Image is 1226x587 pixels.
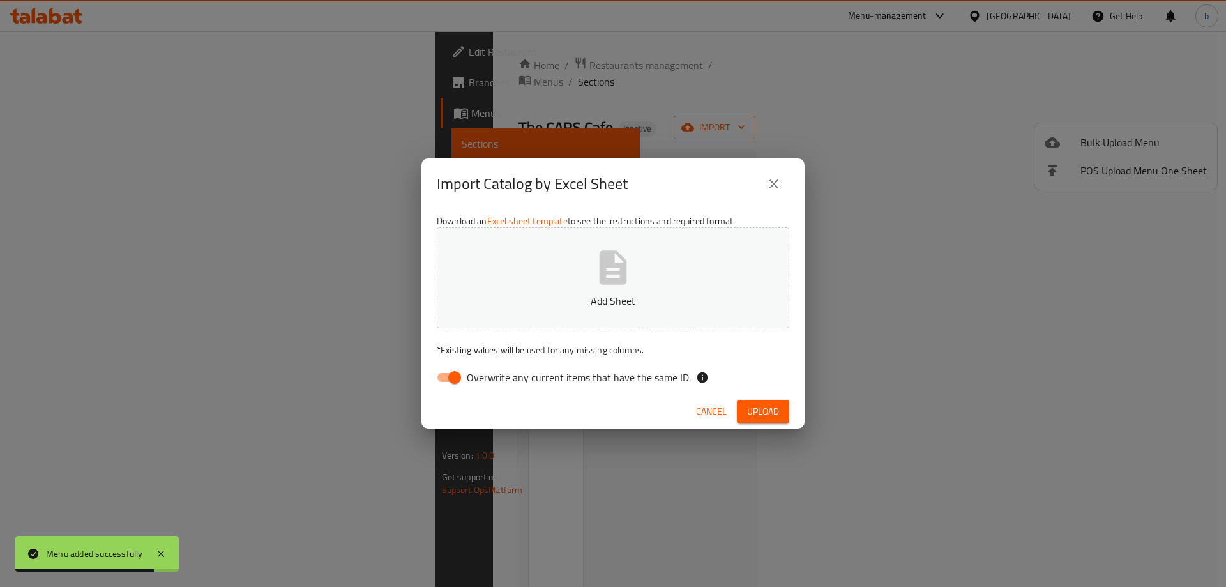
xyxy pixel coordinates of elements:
[759,169,789,199] button: close
[737,400,789,423] button: Upload
[46,547,143,561] div: Menu added successfully
[437,174,628,194] h2: Import Catalog by Excel Sheet
[691,400,732,423] button: Cancel
[696,371,709,384] svg: If the overwrite option isn't selected, then the items that match an existing ID will be ignored ...
[421,210,805,395] div: Download an to see the instructions and required format.
[696,404,727,420] span: Cancel
[487,213,568,229] a: Excel sheet template
[467,370,691,385] span: Overwrite any current items that have the same ID.
[437,227,789,328] button: Add Sheet
[747,404,779,420] span: Upload
[437,344,789,356] p: Existing values will be used for any missing columns.
[457,293,769,309] p: Add Sheet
